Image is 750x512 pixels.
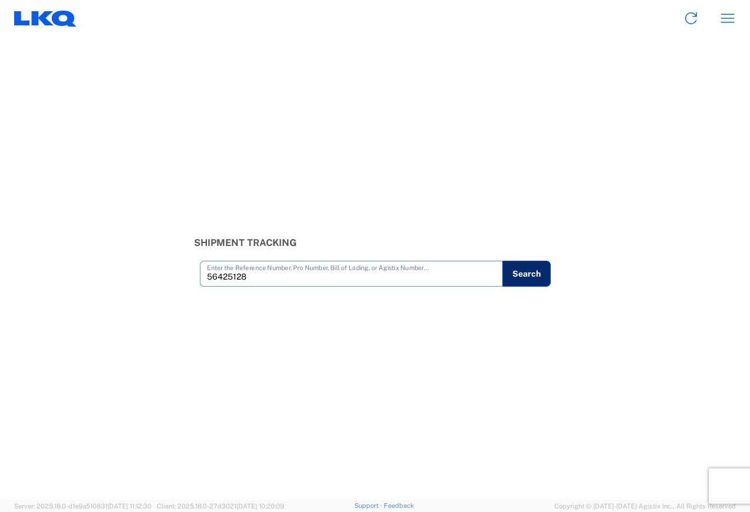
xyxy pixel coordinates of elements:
a: Feedback [384,502,414,509]
button: Search [502,261,551,287]
a: Support [354,502,384,509]
h3: Shipment Tracking [194,237,557,248]
span: Client: 2025.18.0-27d3021 [157,503,284,510]
span: Server: 2025.18.0-d1e9a510831 [14,503,152,510]
span: Copyright © [DATE]-[DATE] Agistix Inc., All Rights Reserved [554,501,736,511]
span: [DATE] 10:20:09 [236,503,284,510]
span: [DATE] 11:12:30 [107,503,152,510]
